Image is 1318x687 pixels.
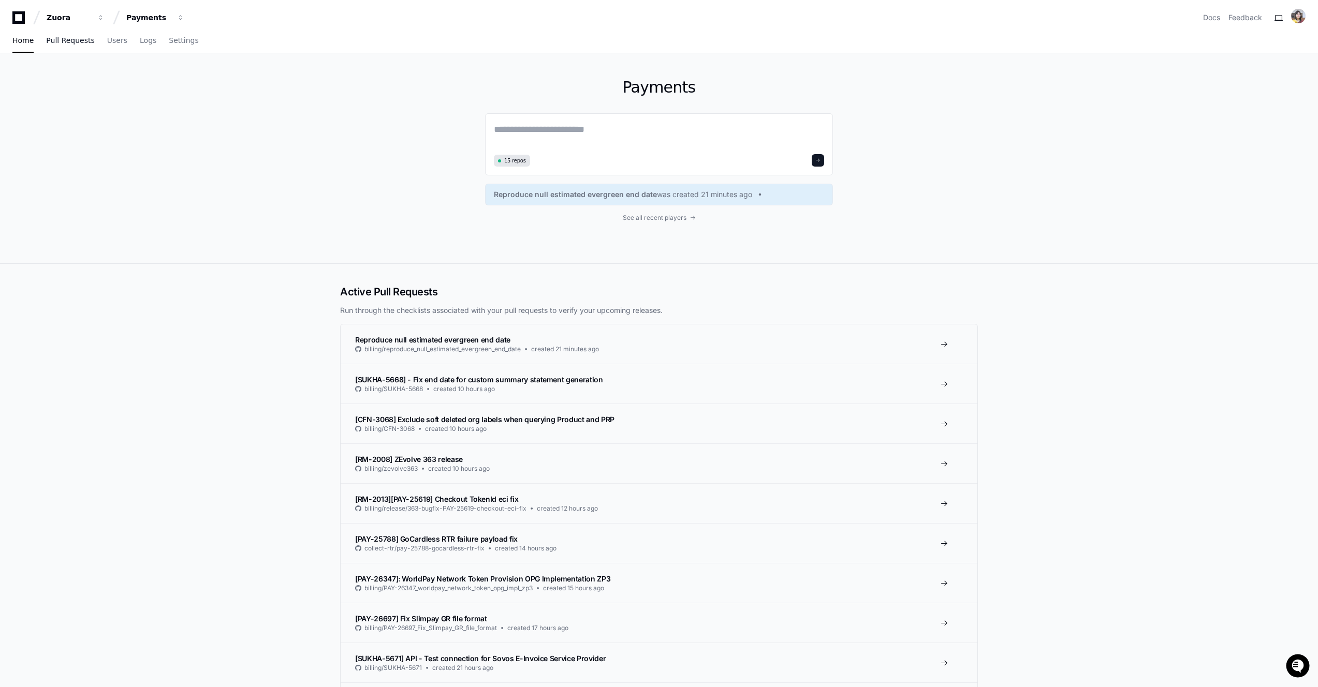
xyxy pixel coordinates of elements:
span: created 14 hours ago [495,544,557,552]
span: billing/SUKHA-5668 [364,385,423,393]
button: Zuora [42,8,109,27]
span: billing/PAY-26697_Fix_Slimpay_GR_file_format [364,624,497,632]
span: billing/CFN-3068 [364,425,415,433]
span: created 10 hours ago [433,385,495,393]
a: [PAY-26347]: WorldPay Network Token Provision OPG Implementation ZP3billing/PAY-26347_worldpay_ne... [341,563,977,603]
img: 1736555170064-99ba0984-63c1-480f-8ee9-699278ef63ed [10,77,29,96]
span: Pull Requests [46,37,94,43]
span: was created 21 minutes ago [657,189,752,200]
span: [PAY-26347]: WorldPay Network Token Provision OPG Implementation ZP3 [355,574,610,583]
span: billing/SUKHA-5671 [364,664,422,672]
p: Run through the checklists associated with your pull requests to verify your upcoming releases. [340,305,978,316]
span: [RM-2008] ZEvolve 363 release [355,455,463,464]
a: Home [12,29,34,53]
span: Users [107,37,127,43]
span: billing/zevolve363 [364,465,418,473]
img: PlayerZero [10,10,31,31]
span: [SUKHA-5671] API - Test connection for Sovos E-Invoice Service Provider [355,654,606,663]
a: Logs [140,29,156,53]
h1: Payments [485,78,833,97]
span: 15 repos [504,157,526,165]
span: billing/PAY-26347_worldpay_network_token_opg_impl_zp3 [364,584,533,592]
span: billing/reproduce_null_estimated_evergreen_end_date [364,345,521,353]
a: [PAY-25788] GoCardless RTR failure payload fixcollect-rtr/pay-25788-gocardless-rtr-fixcreated 14 ... [341,523,977,563]
span: [PAY-25788] GoCardless RTR failure payload fix [355,534,518,543]
div: Welcome [10,41,188,58]
a: Settings [169,29,198,53]
span: collect-rtr/pay-25788-gocardless-rtr-fix [364,544,485,552]
a: Powered byPylon [73,108,125,116]
span: [CFN-3068] Exclude soft deleted org labels when querying Product and PRP [355,415,614,424]
span: Logs [140,37,156,43]
span: [SUKHA-5668] - Fix end date for custom summary statement generation [355,375,603,384]
span: Home [12,37,34,43]
h2: Active Pull Requests [340,285,978,299]
div: Start new chat [35,77,170,87]
a: Docs [1203,12,1220,23]
span: Pylon [103,109,125,116]
div: We're offline, we'll be back soon [35,87,135,96]
a: [RM-2013][PAY-25619] Checkout TokenId eci fixbilling/release/363-bugfix-PAY-25619-checkout-eci-fi... [341,483,977,523]
span: created 10 hours ago [428,465,490,473]
span: created 10 hours ago [425,425,487,433]
span: billing/release/363-bugfix-PAY-25619-checkout-eci-fix [364,504,526,513]
span: Reproduce null estimated evergreen end date [355,335,510,344]
img: ACg8ocJp4l0LCSiC5MWlEh794OtQNs1DKYp4otTGwJyAKUZvwXkNnmc=s96-c [1291,9,1306,23]
a: [SUKHA-5671] API - Test connection for Sovos E-Invoice Service Providerbilling/SUKHA-5671created ... [341,643,977,682]
a: Reproduce null estimated evergreen end datewas created 21 minutes ago [494,189,824,200]
iframe: Open customer support [1285,653,1313,681]
span: [RM-2013][PAY-25619] Checkout TokenId eci fix [355,495,518,503]
a: See all recent players [485,214,833,222]
span: created 21 minutes ago [531,345,599,353]
span: created 12 hours ago [537,504,598,513]
a: Users [107,29,127,53]
span: Reproduce null estimated evergreen end date [494,189,657,200]
a: Pull Requests [46,29,94,53]
span: created 17 hours ago [507,624,568,632]
span: created 15 hours ago [543,584,604,592]
button: Start new chat [176,80,188,93]
span: See all recent players [623,214,686,222]
a: [SUKHA-5668] - Fix end date for custom summary statement generationbilling/SUKHA-5668created 10 h... [341,364,977,404]
div: Zuora [47,12,91,23]
a: Reproduce null estimated evergreen end datebilling/reproduce_null_estimated_evergreen_end_datecre... [341,324,977,364]
span: created 21 hours ago [432,664,493,672]
span: Settings [169,37,198,43]
span: [PAY-26697] Fix Slimpay GR file format [355,614,487,623]
a: [CFN-3068] Exclude soft deleted org labels when querying Product and PRPbilling/CFN-3068created 1... [341,404,977,443]
button: Feedback [1228,12,1262,23]
a: [PAY-26697] Fix Slimpay GR file formatbilling/PAY-26697_Fix_Slimpay_GR_file_formatcreated 17 hour... [341,603,977,643]
button: Payments [122,8,188,27]
div: Payments [126,12,171,23]
a: [RM-2008] ZEvolve 363 releasebilling/zevolve363created 10 hours ago [341,443,977,483]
